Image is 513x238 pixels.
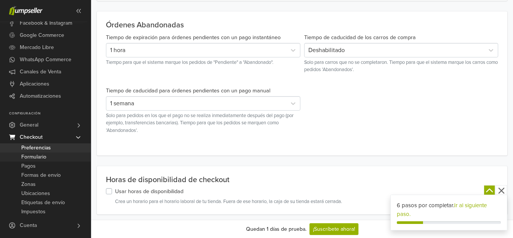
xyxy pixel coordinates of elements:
span: Formulario [21,152,46,162]
span: Formas de envío [21,171,61,180]
div: 1 hora [110,46,283,55]
span: Etiquetas de envío [21,198,65,207]
div: Deshabilitado [308,46,481,55]
a: ¡Suscríbete ahora! [309,223,358,235]
label: Usar horas de disponibilidad [115,187,183,196]
span: Preferencias [21,143,51,152]
small: Solo para pedidos en los que el pago no se realiza inmediatamente después del pago (por ejemplo, ... [106,112,300,134]
span: Google Commerce [20,29,64,41]
small: Tiempo para que el sistema marque los pedidos de "Pendiente" a "Abandonado". [106,59,300,66]
span: Zonas [21,180,36,189]
p: Horas de disponibilidad de checkout [106,175,498,184]
span: Ubicaciones [21,189,50,198]
div: 6 pasos por completar. [397,201,501,218]
label: Tiempo de caducidad de los carros de compra [304,33,416,42]
p: Configuración [9,111,91,116]
span: Pagos [21,162,36,171]
small: Crea un horario para el horario laboral de tu tienda. Fuera de ese horario, la caja de su tienda ... [115,198,498,205]
span: WhatsApp Commerce [20,54,71,66]
span: Automatizaciones [20,90,61,102]
span: Impuestos [21,207,46,216]
label: Tiempo de expiración para órdenes pendientes con un pago instantáneo [106,33,281,42]
span: Facebook & Instagram [20,17,72,29]
p: Órdenes Abandonadas [106,21,498,30]
span: Cuenta [20,219,37,232]
span: Mercado Libre [20,41,54,54]
div: Quedan 1 días de prueba. [246,225,306,233]
label: Tiempo de caducidad para órdenes pendientes con un pago manual [106,87,270,95]
span: Checkout [20,131,43,143]
small: Solo para carros que no se completaron. Tiempo para que el sistema marque los carros como pedidos... [304,59,499,73]
div: 1 semana [110,99,283,108]
a: Ir al siguiente paso. [397,202,487,217]
span: Canales de Venta [20,66,61,78]
span: Aplicaciones [20,78,49,90]
span: General [20,119,38,131]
